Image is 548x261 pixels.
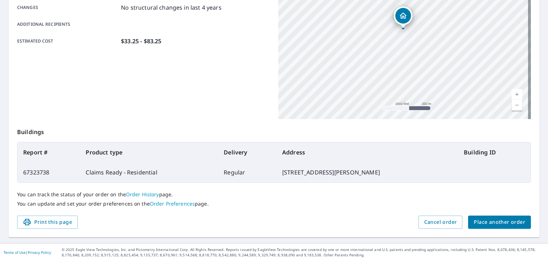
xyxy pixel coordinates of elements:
[80,162,218,182] td: Claims Ready - Residential
[17,216,78,229] button: Print this page
[28,250,51,255] a: Privacy Policy
[17,201,531,207] p: You can update and set your order preferences on the page.
[17,37,118,45] p: Estimated cost
[468,216,531,229] button: Place another order
[17,21,118,28] p: Additional recipients
[17,142,80,162] th: Report #
[218,162,276,182] td: Regular
[276,142,458,162] th: Address
[17,191,531,198] p: You can track the status of your order on the page.
[474,218,525,227] span: Place another order
[62,247,544,258] p: © 2025 Eagle View Technologies, Inc. and Pictometry International Corp. All Rights Reserved. Repo...
[512,89,522,100] a: Current Level 15, Zoom In
[150,200,195,207] a: Order Preferences
[121,37,161,45] p: $33.25 - $83.25
[424,218,457,227] span: Cancel order
[126,191,159,198] a: Order History
[276,162,458,182] td: [STREET_ADDRESS][PERSON_NAME]
[512,100,522,110] a: Current Level 15, Zoom Out
[17,119,531,142] p: Buildings
[121,3,222,12] p: No structural changes in last 4 years
[17,162,80,182] td: 67323738
[458,142,531,162] th: Building ID
[80,142,218,162] th: Product type
[17,3,118,12] p: Changes
[4,250,26,255] a: Terms of Use
[4,250,51,255] p: |
[23,218,72,227] span: Print this page
[418,216,463,229] button: Cancel order
[394,6,412,29] div: Dropped pin, building 1, Residential property, 1216 Lenora St Franklinton, LA 70438
[218,142,276,162] th: Delivery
